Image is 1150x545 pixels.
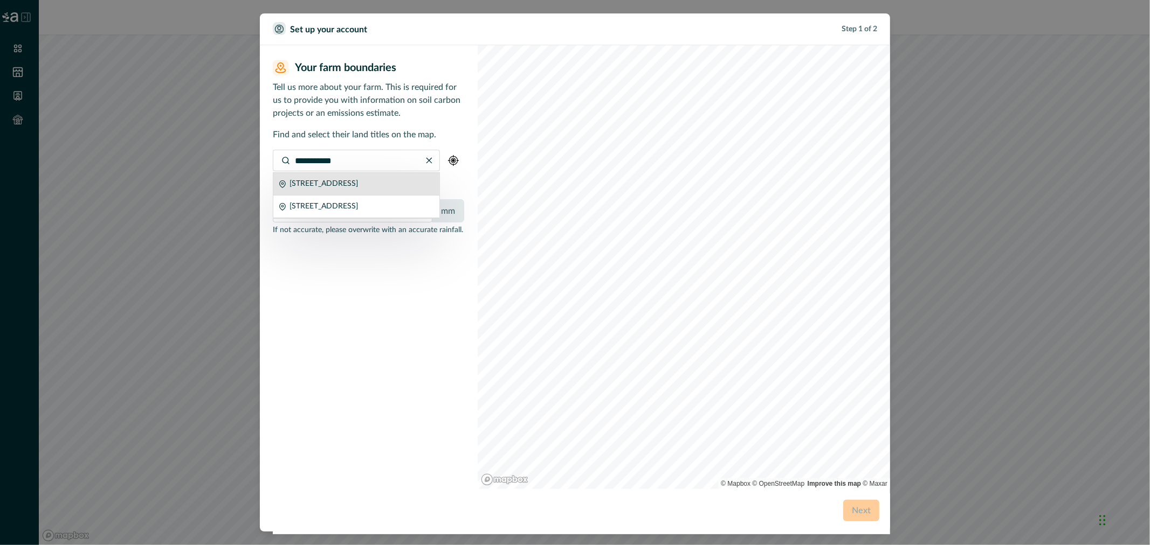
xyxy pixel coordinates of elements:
a: Mapbox [721,480,750,487]
a: Mapbox logo [481,473,528,486]
div: mm [432,199,464,222]
p: If not accurate, please overwrite with an accurate rainfall. [273,225,464,236]
p: [STREET_ADDRESS] [290,178,358,190]
a: Maxar [863,480,887,487]
div: Drag [1099,504,1106,536]
a: Map feedback [808,480,861,487]
h2: Your farm boundaries [288,61,464,74]
p: Step 1 of 2 [842,24,877,35]
p: [STREET_ADDRESS] [290,201,358,212]
img: gps-3587b8eb.png [448,155,459,166]
canvas: Map [478,45,890,489]
p: Tell us more about your farm. This is required for us to provide you with information on soil car... [273,81,464,120]
iframe: Chat Widget [1096,493,1150,545]
button: Next [843,500,879,521]
p: Set up your account [290,23,367,36]
p: Find and select their land titles on the map. [273,128,464,141]
a: OpenStreetMap [753,480,805,487]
